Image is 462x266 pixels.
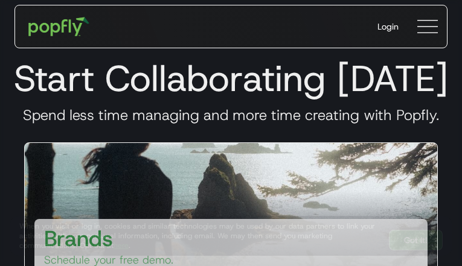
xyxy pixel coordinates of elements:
a: Got It! [389,230,443,250]
h1: Start Collaborating [DATE] [10,57,452,100]
div: Login [377,21,399,33]
a: home [20,8,98,45]
div: When you visit or log in, cookies and similar technologies may be used by our data partners to li... [19,221,379,250]
a: Login [368,11,408,42]
h3: Spend less time managing and more time creating with Popfly. [10,106,452,124]
a: here [114,241,129,250]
